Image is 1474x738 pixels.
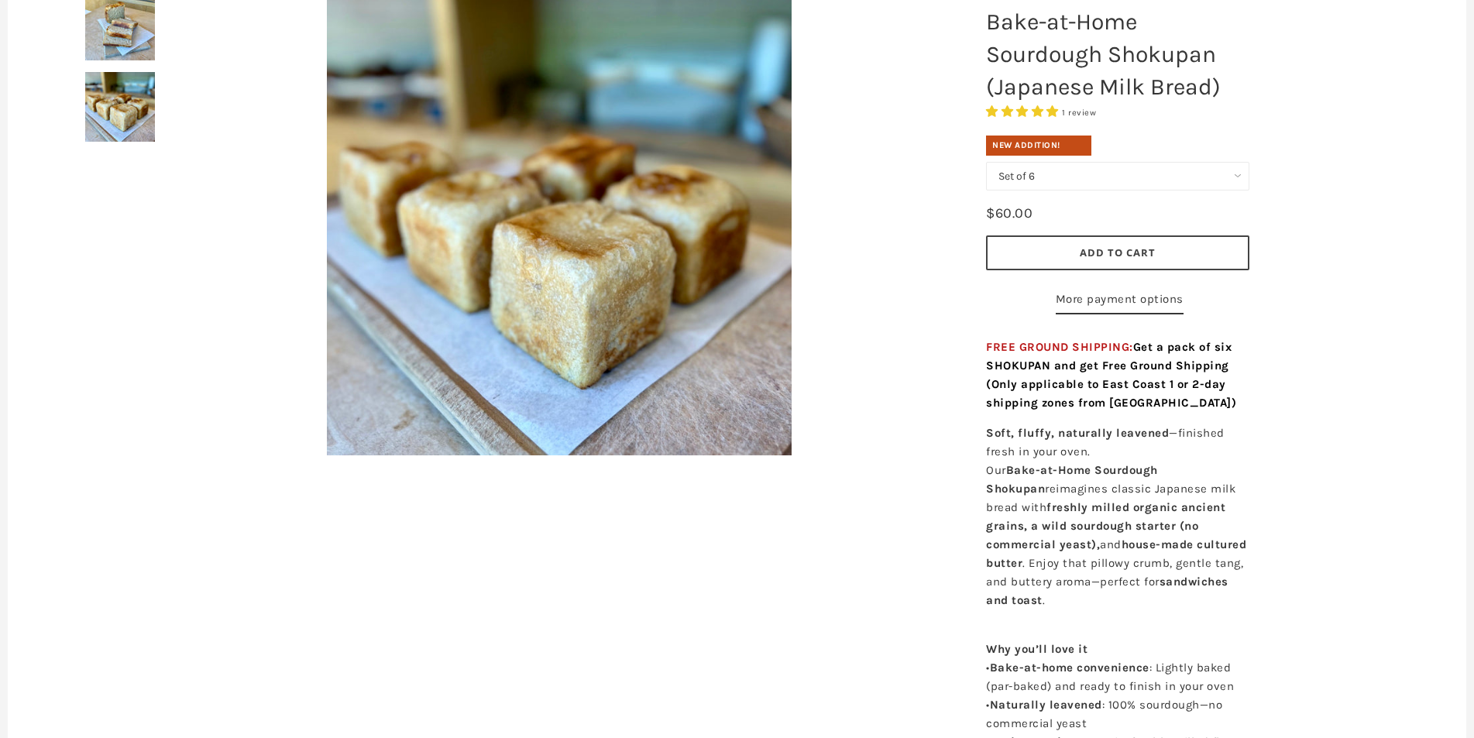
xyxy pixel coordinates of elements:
[986,105,1062,118] span: 5.00 stars
[1056,290,1184,314] a: More payment options
[986,642,1087,656] strong: Why you’ll love it
[1080,245,1156,259] span: Add to Cart
[986,235,1249,270] button: Add to Cart
[986,463,1158,496] strong: Bake-at-Home Sourdough Shokupan
[990,698,1102,712] strong: Naturally leavened
[85,72,155,142] img: Bake-at-Home Sourdough Shokupan (Japanese Milk Bread)
[986,500,1225,551] strong: freshly milled organic ancient grains, a wild sourdough starter (no commercial yeast),
[986,426,1169,440] strong: Soft, fluffy, naturally leavened
[990,661,1149,674] strong: Bake-at-home convenience
[986,136,1091,156] div: New Addition!
[986,575,1228,607] strong: sandwiches and toast
[1062,108,1096,118] span: 1 review
[986,202,1032,225] div: $60.00
[986,424,1249,609] p: —finished fresh in your oven. Our reimagines classic Japanese milk bread with and . Enjoy that pi...
[986,340,1236,410] span: FREE GROUND SHIPPING:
